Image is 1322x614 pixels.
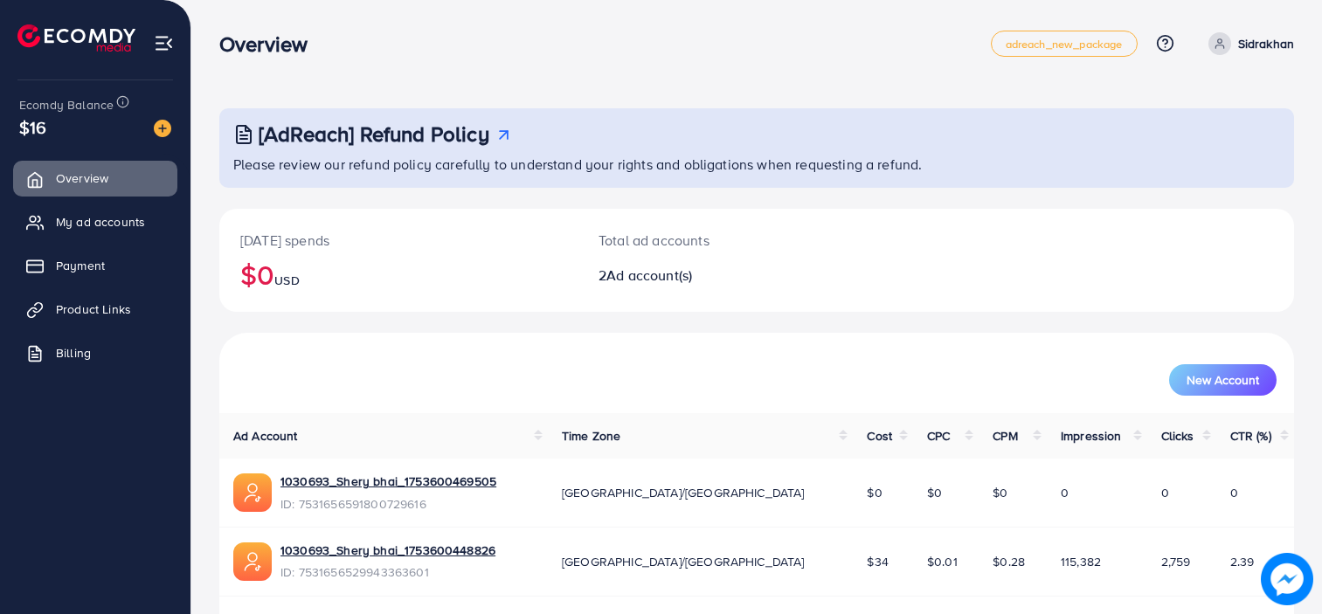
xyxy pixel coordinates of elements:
[993,427,1017,445] span: CPM
[927,484,942,501] span: $0
[219,31,322,57] h3: Overview
[240,230,557,251] p: [DATE] spends
[280,563,495,581] span: ID: 7531656529943363601
[562,484,805,501] span: [GEOGRAPHIC_DATA]/[GEOGRAPHIC_DATA]
[56,169,108,187] span: Overview
[56,344,91,362] span: Billing
[993,484,1007,501] span: $0
[867,427,892,445] span: Cost
[17,24,135,52] img: logo
[56,300,131,318] span: Product Links
[280,473,496,490] a: 1030693_Shery bhai_1753600469505
[1238,33,1294,54] p: Sidrakhan
[562,427,620,445] span: Time Zone
[280,542,495,559] a: 1030693_Shery bhai_1753600448826
[1061,553,1101,570] span: 115,382
[56,257,105,274] span: Payment
[867,553,888,570] span: $34
[280,495,496,513] span: ID: 7531656591800729616
[19,114,46,140] span: $16
[233,542,272,581] img: ic-ads-acc.e4c84228.svg
[599,267,826,284] h2: 2
[154,120,171,137] img: image
[1230,427,1271,445] span: CTR (%)
[562,553,805,570] span: [GEOGRAPHIC_DATA]/[GEOGRAPHIC_DATA]
[233,473,272,512] img: ic-ads-acc.e4c84228.svg
[1161,553,1191,570] span: 2,759
[233,154,1284,175] p: Please review our refund policy carefully to understand your rights and obligations when requesti...
[13,248,177,283] a: Payment
[927,553,958,570] span: $0.01
[13,335,177,370] a: Billing
[1230,484,1238,501] span: 0
[606,266,692,285] span: Ad account(s)
[1161,427,1194,445] span: Clicks
[56,213,145,231] span: My ad accounts
[1161,484,1169,501] span: 0
[991,31,1138,57] a: adreach_new_package
[1187,374,1259,386] span: New Account
[599,230,826,251] p: Total ad accounts
[1061,427,1122,445] span: Impression
[259,121,489,147] h3: [AdReach] Refund Policy
[1201,32,1294,55] a: Sidrakhan
[1006,38,1123,50] span: adreach_new_package
[1061,484,1069,501] span: 0
[1230,553,1255,570] span: 2.39
[993,553,1025,570] span: $0.28
[154,33,174,53] img: menu
[13,204,177,239] a: My ad accounts
[240,258,557,291] h2: $0
[867,484,882,501] span: $0
[1261,553,1313,605] img: image
[927,427,950,445] span: CPC
[13,292,177,327] a: Product Links
[19,96,114,114] span: Ecomdy Balance
[1169,364,1277,396] button: New Account
[274,272,299,289] span: USD
[233,427,298,445] span: Ad Account
[13,161,177,196] a: Overview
